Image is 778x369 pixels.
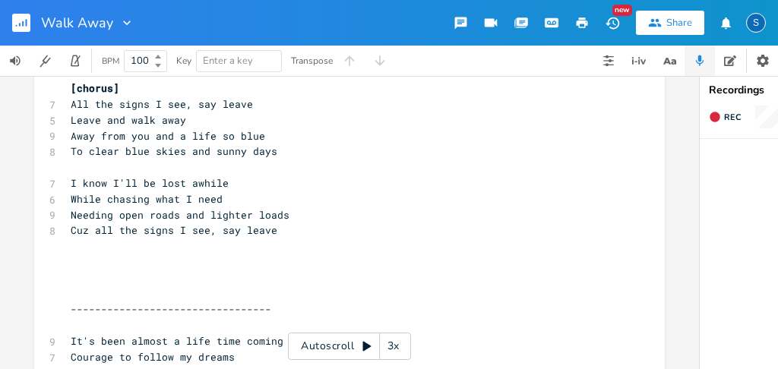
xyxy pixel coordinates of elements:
span: Leave and walk away [71,113,186,127]
span: It's been almost a life time coming [71,334,283,348]
button: Rec [703,105,747,129]
span: --------------------------------- [71,302,271,316]
button: Share [636,11,704,35]
span: Away from you and a life so blue [71,129,265,143]
div: Key [176,56,191,65]
span: I know I'll be lost awhile [71,176,229,190]
span: Walk Away [41,16,113,30]
span: All the signs I see, say leave [71,97,253,111]
span: Courage to follow my dreams [71,350,235,364]
div: 3x [380,333,407,360]
span: To clear blue skies and sunny days [71,144,277,158]
span: While chasing what I need [71,192,223,206]
span: Needing open roads and lighter loads [71,208,289,222]
button: New [597,9,628,36]
span: Rec [724,112,741,123]
span: Cuz all the signs I see, say leave [71,223,277,237]
div: BPM [102,57,119,65]
div: Sarah Cade Music [746,13,766,33]
div: New [612,5,632,16]
div: Transpose [291,56,333,65]
div: Share [666,16,692,30]
span: Enter a key [203,54,253,68]
button: S [746,5,766,40]
span: [chorus] [71,81,119,95]
div: Autoscroll [288,333,411,360]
